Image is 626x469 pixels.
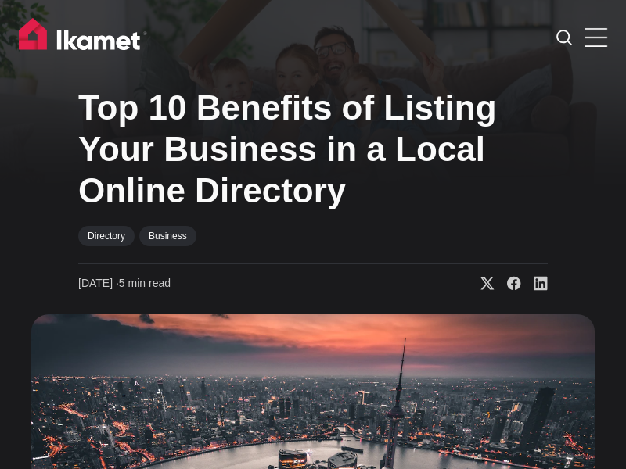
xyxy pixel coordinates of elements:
[78,276,171,292] time: 5 min read
[19,18,147,57] img: Ikamet home
[78,277,119,289] span: [DATE] ∙
[468,276,495,292] a: Share on X
[78,226,135,246] a: Directory
[78,88,548,211] h1: Top 10 Benefits of Listing Your Business in a Local Online Directory
[139,226,196,246] a: Business
[521,276,548,292] a: Share on Linkedin
[495,276,521,292] a: Share on Facebook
